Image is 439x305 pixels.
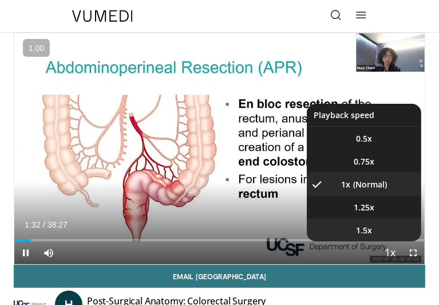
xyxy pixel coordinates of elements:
[72,10,133,22] img: VuMedi Logo
[354,202,374,213] span: 1.25x
[14,239,425,241] div: Progress Bar
[14,33,425,264] video-js: Video Player
[43,220,45,229] span: /
[402,241,425,264] button: Fullscreen
[14,241,37,264] button: Pause
[354,156,374,167] span: 0.75x
[356,225,372,236] span: 1.5x
[37,241,60,264] button: Mute
[25,220,40,229] span: 1:32
[48,220,68,229] span: 38:27
[14,265,425,288] a: Email [GEOGRAPHIC_DATA]
[379,241,402,264] button: Playback Rate
[341,179,350,190] span: 1x
[356,133,372,144] span: 0.5x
